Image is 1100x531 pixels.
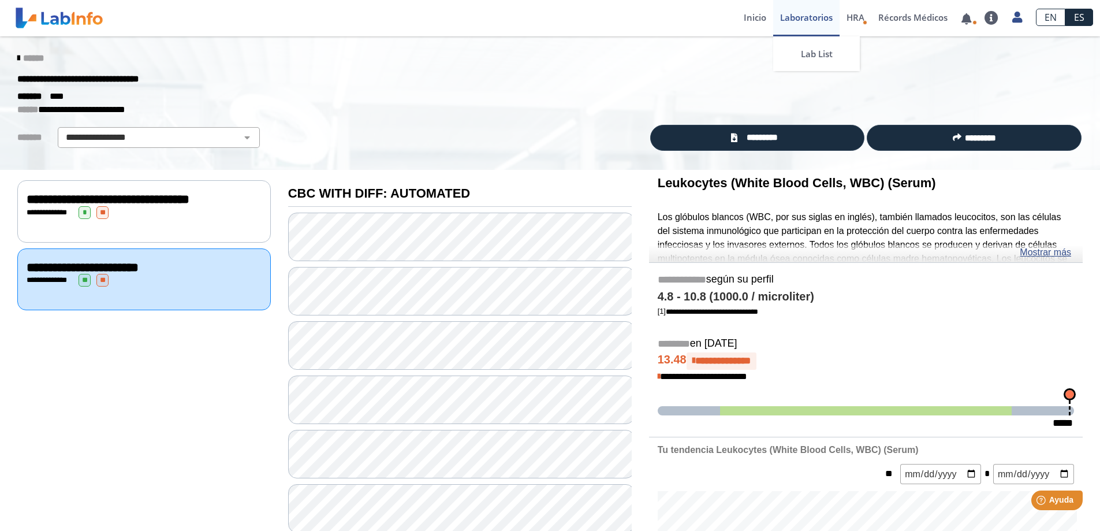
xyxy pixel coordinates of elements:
[773,36,860,71] a: Lab List
[658,307,758,315] a: [1]
[900,464,981,484] input: mm/dd/yyyy
[658,176,936,190] b: Leukocytes (White Blood Cells, WBC) (Serum)
[288,186,470,200] b: CBC WITH DIFF: AUTOMATED
[847,12,864,23] span: HRA
[658,352,1074,370] h4: 13.48
[658,210,1074,335] p: Los glóbulos blancos (WBC, por sus siglas en inglés), también llamados leucocitos, son las célula...
[993,464,1074,484] input: mm/dd/yyyy
[997,486,1087,518] iframe: Help widget launcher
[658,337,1074,351] h5: en [DATE]
[658,273,1074,287] h5: según su perfil
[658,290,1074,304] h4: 4.8 - 10.8 (1000.0 / microliter)
[1020,246,1071,259] a: Mostrar más
[1065,9,1093,26] a: ES
[1036,9,1065,26] a: EN
[658,445,919,455] b: Tu tendencia Leukocytes (White Blood Cells, WBC) (Serum)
